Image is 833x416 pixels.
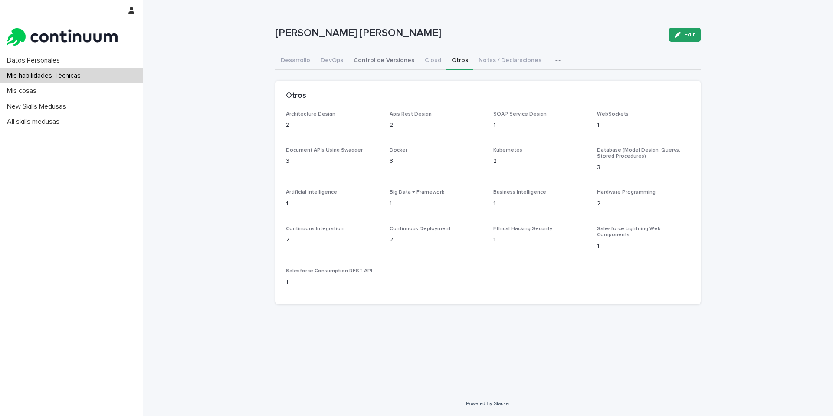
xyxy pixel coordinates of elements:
span: Docker [390,148,407,153]
img: GRFohIAOQKi9lSP6aM3M [7,28,118,46]
button: Desarrollo [275,52,315,70]
p: 2 [286,121,379,130]
p: 1 [286,199,379,208]
p: 1 [597,121,690,130]
h2: Otros [286,91,306,101]
span: Salesforce Consumption REST API [286,268,372,274]
p: 2 [390,121,483,130]
p: 3 [286,157,379,166]
button: Control de Versiones [348,52,420,70]
button: Edit [669,28,701,42]
span: Salesforce Lightning Web Components [597,226,661,238]
button: DevOps [315,52,348,70]
p: 1 [493,235,587,244]
p: 3 [597,163,690,172]
span: Continuous Deployment [390,226,451,231]
span: Architecture Design [286,112,335,117]
p: 2 [390,235,483,244]
p: Mis habilidades Técnicas [3,72,88,80]
p: 1 [493,121,587,130]
span: Kubernetes [493,148,522,153]
button: Otros [446,52,473,70]
p: 2 [493,157,587,166]
p: 1 [390,199,483,208]
span: Big Data + Framework [390,190,444,195]
p: [PERSON_NAME] [PERSON_NAME] [275,27,662,40]
button: Notas / Declaraciones [473,52,547,70]
span: Artificial Intelligence [286,190,337,195]
p: 2 [597,199,690,208]
p: 3 [390,157,483,166]
button: Cloud [420,52,446,70]
p: Datos Personales [3,56,67,65]
span: Database (Model Design, Querys, Stored Procedures) [597,148,680,159]
span: SOAP Service Design [493,112,547,117]
p: 2 [286,235,379,244]
p: Mis cosas [3,87,43,95]
span: WebSockets [597,112,629,117]
span: Edit [684,32,695,38]
p: 1 [597,241,690,251]
p: 1 [493,199,587,208]
span: Ethical Hacking Security [493,226,552,231]
a: Powered By Stacker [466,401,510,406]
span: Apis Rest Design [390,112,432,117]
span: Hardware Programming [597,190,656,195]
span: Business Intelligence [493,190,546,195]
span: Document APIs Using Swagger [286,148,363,153]
p: 1 [286,278,379,287]
p: All skills medusas [3,118,66,126]
p: New Skills Medusas [3,102,73,111]
span: Continuous Integration [286,226,344,231]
